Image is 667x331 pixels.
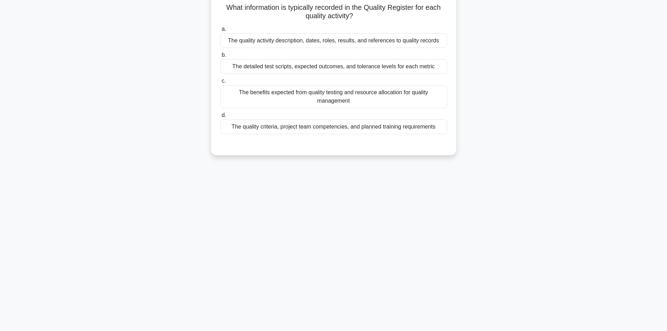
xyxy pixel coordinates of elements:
div: The detailed test scripts, expected outcomes, and tolerance levels for each metric [220,59,447,74]
span: a. [222,26,226,32]
span: d. [222,112,226,118]
span: b. [222,52,226,58]
span: c. [222,78,226,84]
div: The quality criteria, project team competencies, and planned training requirements [220,119,447,134]
h5: What information is typically recorded in the Quality Register for each quality activity? [220,3,448,21]
div: The quality activity description, dates, roles, results, and references to quality records [220,33,447,48]
div: The benefits expected from quality testing and resource allocation for quality management [220,85,447,108]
